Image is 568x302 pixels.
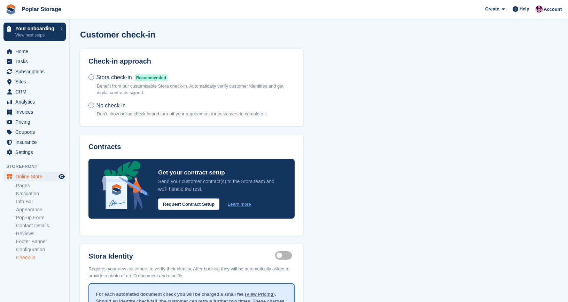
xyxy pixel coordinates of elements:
[15,57,57,66] span: Tasks
[16,190,66,197] a: Navigation
[3,107,66,117] a: menu
[19,3,64,15] a: Poplar Storage
[88,103,94,108] input: No check-in Don't show online check in and turn off your requirement for customers to complete it.
[15,127,57,137] span: Coupons
[275,255,295,256] label: Identity proof enabled
[485,6,499,13] span: Create
[102,161,150,209] img: integrated-contracts-announcement-icon-4bcc16208f3049d2eff6d38435ce2bd7c70663ee5dfbe56b0d99acac82...
[16,198,66,205] a: Info Bar
[3,57,66,66] a: menu
[158,168,281,178] p: Get your contract setup
[88,252,275,260] label: Stora Identity
[6,4,16,15] img: stora-icon-8386f47178a22dfd0bd8f6a31ec36ba5ce8667c1dd55bd0f319d3a0aa187defe.svg
[15,67,57,76] span: Subscriptions
[80,30,155,39] h1: Customer check-in
[536,6,543,13] img: Kat Palmer
[3,77,66,87] a: menu
[15,117,57,127] span: Pricing
[15,147,57,157] span: Settings
[16,246,66,253] a: Configuration
[96,103,125,108] span: No check-in
[15,26,57,31] p: Your onboarding
[135,74,168,81] span: Recommended
[15,172,57,181] span: Online Store
[3,137,66,147] a: menu
[3,127,66,137] a: menu
[88,74,94,80] input: Stora check-inRecommended Benefit from our customisable Stora check-in. Automatically verify cust...
[88,57,295,65] h2: Check-in approach
[16,206,66,213] a: Appearance
[16,238,66,245] a: Footer Banner
[3,117,66,127] a: menu
[57,172,66,181] a: Preview store
[3,47,66,56] a: menu
[3,23,66,41] a: Your onboarding View next steps
[3,147,66,157] a: menu
[3,97,66,107] a: menu
[16,182,66,189] a: Pages
[88,143,295,151] h3: Contracts
[3,67,66,76] a: menu
[16,214,66,221] a: Pop-up Form
[158,178,281,193] p: Send your customer contract(s) to the Stora team and we'll handle the rest.
[16,222,66,229] a: Contact Details
[15,47,57,56] span: Home
[15,77,57,87] span: Sites
[16,254,66,261] a: Check-in
[16,230,66,237] a: Reviews
[228,201,251,208] a: Learn more
[15,97,57,107] span: Analytics
[88,261,295,279] p: Requires your new customers to verify their identity. After booking they will be automatically as...
[97,111,268,117] p: Don't show online check in and turn off your requirement for customers to complete it.
[6,163,69,170] span: Storefront
[97,83,295,96] p: Benefit from our customisable Stora check-in. Automatically verify customer identities and get di...
[247,292,273,297] a: View Pricing
[15,137,57,147] span: Insurance
[544,6,562,13] span: Account
[3,87,66,97] a: menu
[96,74,132,80] span: Stora check-in
[3,172,66,181] a: menu
[158,198,219,210] button: Request Contract Setup
[15,32,57,38] p: View next steps
[15,107,57,117] span: Invoices
[15,87,57,97] span: CRM
[520,6,529,13] span: Help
